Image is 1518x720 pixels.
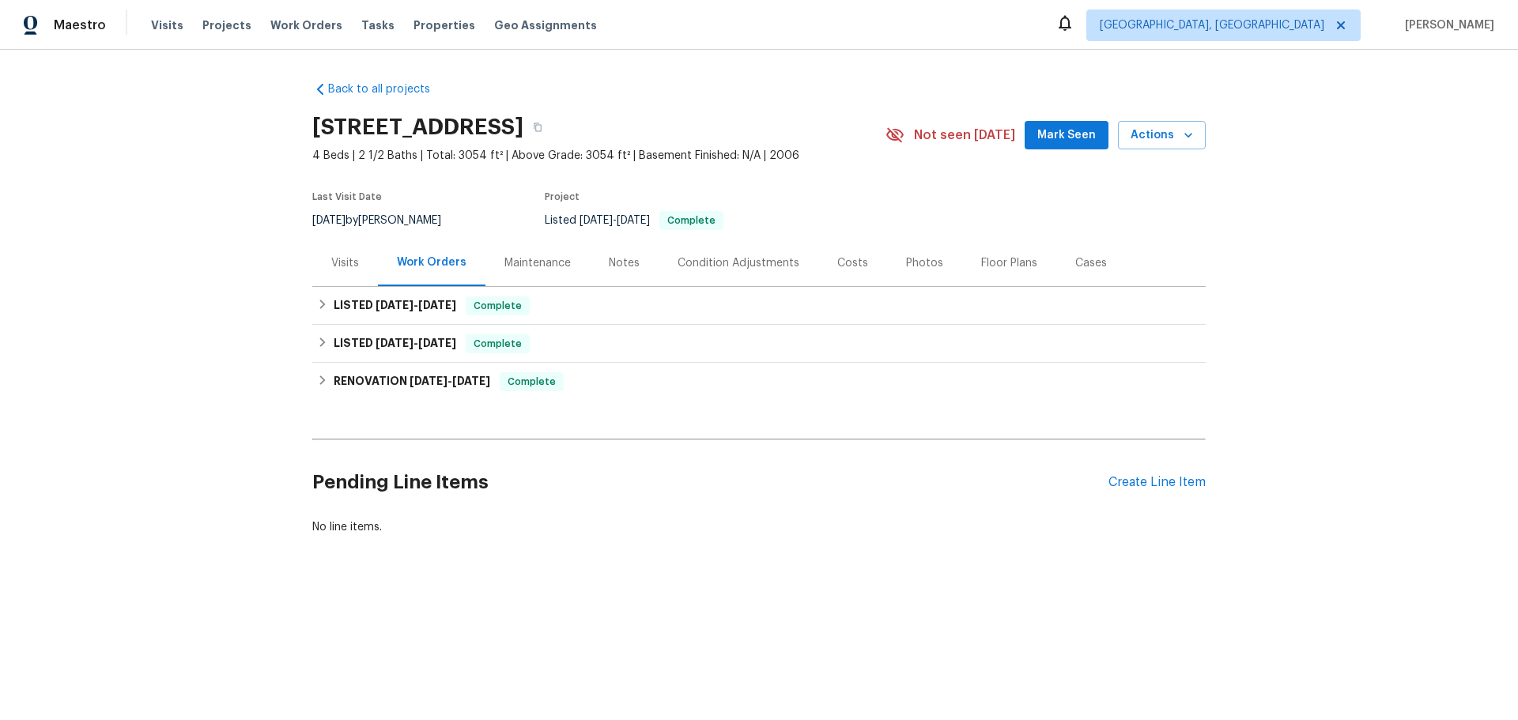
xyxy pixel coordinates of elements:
div: Photos [906,255,943,271]
span: [DATE] [580,215,613,226]
div: Work Orders [397,254,466,270]
span: [DATE] [312,215,346,226]
span: Listed [545,215,723,226]
span: Properties [413,17,475,33]
span: Last Visit Date [312,192,382,202]
span: Geo Assignments [494,17,597,33]
span: Projects [202,17,251,33]
div: by [PERSON_NAME] [312,211,460,230]
div: Floor Plans [981,255,1037,271]
span: Maestro [54,17,106,33]
h2: Pending Line Items [312,446,1108,519]
span: - [376,300,456,311]
div: No line items. [312,519,1206,535]
span: [DATE] [376,337,413,349]
span: - [580,215,650,226]
span: Mark Seen [1037,126,1096,145]
div: Maintenance [504,255,571,271]
div: RENOVATION [DATE]-[DATE]Complete [312,363,1206,401]
span: 4 Beds | 2 1/2 Baths | Total: 3054 ft² | Above Grade: 3054 ft² | Basement Finished: N/A | 2006 [312,148,885,164]
button: Actions [1118,121,1206,150]
span: Actions [1131,126,1193,145]
span: Project [545,192,580,202]
h6: LISTED [334,334,456,353]
span: - [376,337,456,349]
div: Notes [609,255,640,271]
div: Costs [837,255,868,271]
span: - [410,375,490,386]
span: [GEOGRAPHIC_DATA], [GEOGRAPHIC_DATA] [1100,17,1324,33]
span: [DATE] [617,215,650,226]
span: Work Orders [270,17,342,33]
div: Condition Adjustments [678,255,799,271]
span: Not seen [DATE] [914,127,1015,143]
span: [DATE] [376,300,413,311]
span: Complete [661,216,722,225]
div: Cases [1075,255,1107,271]
span: [DATE] [452,375,490,386]
span: Visits [151,17,183,33]
a: Back to all projects [312,81,464,97]
div: Create Line Item [1108,475,1206,490]
h6: RENOVATION [334,372,490,391]
span: Tasks [361,20,395,31]
span: [DATE] [418,300,456,311]
div: Visits [331,255,359,271]
span: Complete [467,298,528,314]
h2: [STREET_ADDRESS] [312,119,523,135]
button: Mark Seen [1025,121,1108,150]
span: Complete [467,336,528,352]
span: [DATE] [418,337,456,349]
span: Complete [501,374,562,390]
button: Copy Address [523,113,552,141]
span: [DATE] [410,375,447,386]
h6: LISTED [334,296,456,315]
span: [PERSON_NAME] [1399,17,1494,33]
div: LISTED [DATE]-[DATE]Complete [312,287,1206,325]
div: LISTED [DATE]-[DATE]Complete [312,325,1206,363]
